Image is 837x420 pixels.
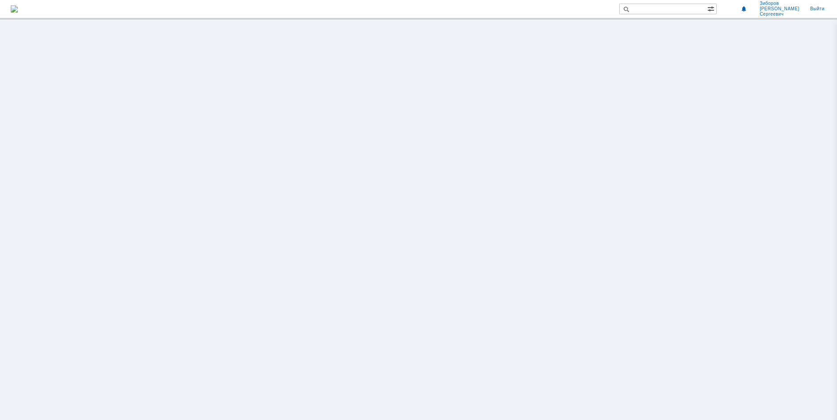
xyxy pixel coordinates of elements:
[707,4,716,13] span: Расширенный поиск
[11,5,18,13] a: Перейти на домашнюю страницу
[11,5,18,13] img: logo
[760,1,799,6] span: Зиборов
[760,6,799,12] span: [PERSON_NAME]
[760,12,799,17] span: Сергеевич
